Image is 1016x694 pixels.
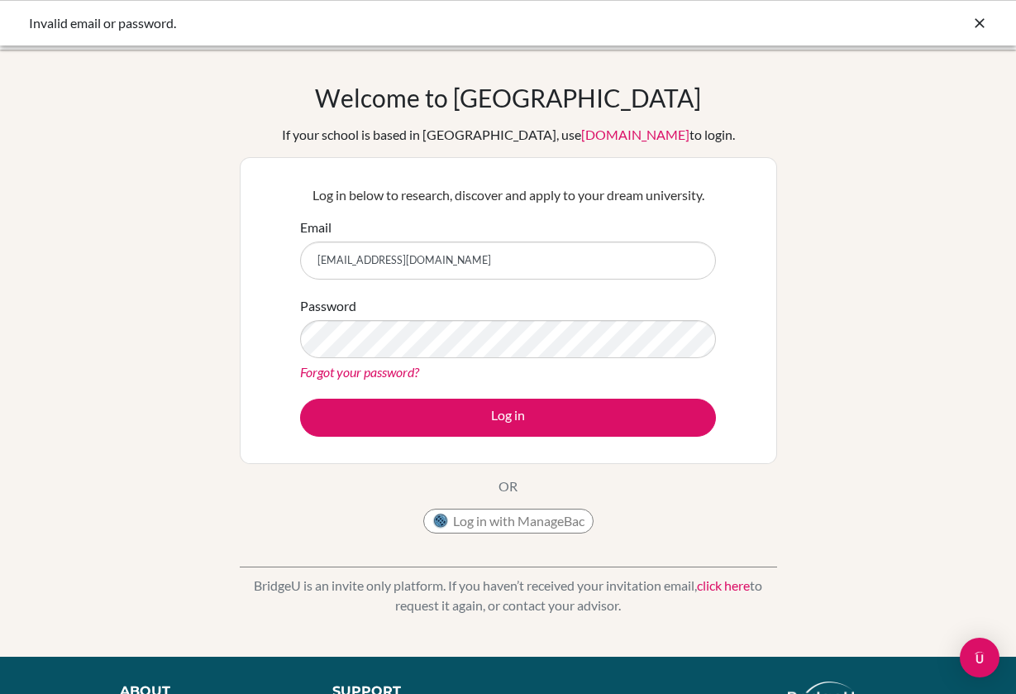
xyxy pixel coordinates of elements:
a: click here [697,577,750,593]
label: Email [300,218,332,237]
div: If your school is based in [GEOGRAPHIC_DATA], use to login. [282,125,735,145]
div: Open Intercom Messenger [960,638,999,677]
button: Log in [300,399,716,437]
label: Password [300,296,356,316]
button: Log in with ManageBac [423,509,594,534]
div: Invalid email or password. [29,13,740,33]
a: Forgot your password? [300,364,419,380]
p: BridgeU is an invite only platform. If you haven’t received your invitation email, to request it ... [240,576,777,615]
h1: Welcome to [GEOGRAPHIC_DATA] [315,83,701,112]
a: [DOMAIN_NAME] [581,127,689,142]
p: OR [498,476,518,496]
p: Log in below to research, discover and apply to your dream university. [300,185,716,205]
